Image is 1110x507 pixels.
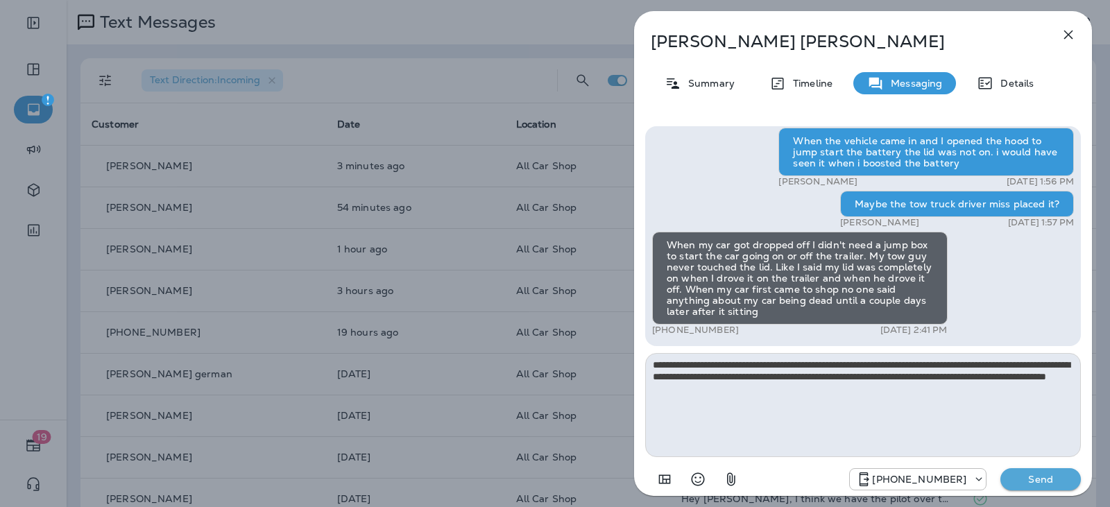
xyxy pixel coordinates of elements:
[684,465,712,493] button: Select an emoji
[786,78,832,89] p: Timeline
[652,325,739,336] p: [PHONE_NUMBER]
[651,465,678,493] button: Add in a premade template
[840,191,1074,217] div: Maybe the tow truck driver miss placed it?
[884,78,942,89] p: Messaging
[1007,176,1074,187] p: [DATE] 1:56 PM
[850,471,986,488] div: +1 (689) 265-4479
[778,128,1074,176] div: When the vehicle came in and I opened the hood to jump start the battery the lid was not on. i wo...
[1000,468,1081,490] button: Send
[872,474,966,485] p: [PHONE_NUMBER]
[652,232,948,325] div: When my car got dropped off I didn't need a jump box to start the car going on or off the trailer...
[681,78,735,89] p: Summary
[880,325,948,336] p: [DATE] 2:41 PM
[778,176,857,187] p: [PERSON_NAME]
[1011,473,1070,485] p: Send
[651,32,1030,51] p: [PERSON_NAME] [PERSON_NAME]
[993,78,1034,89] p: Details
[1008,217,1074,228] p: [DATE] 1:57 PM
[840,217,919,228] p: [PERSON_NAME]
